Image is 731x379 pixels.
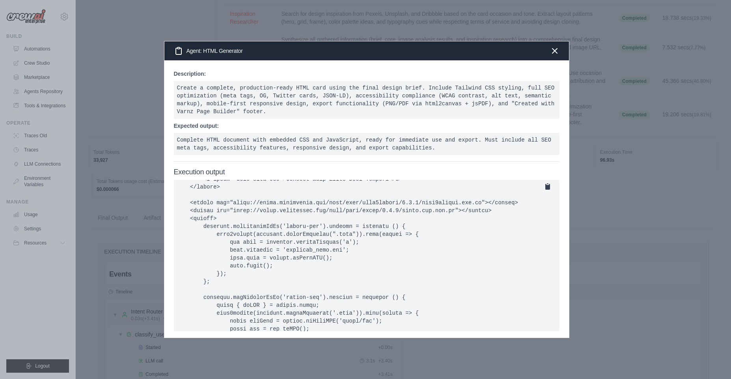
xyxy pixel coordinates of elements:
h3: Agent: HTML Generator [174,46,243,56]
strong: Description: [174,71,206,77]
strong: Expected output: [174,123,219,129]
h4: Execution output [174,168,559,177]
pre: Complete HTML document with embedded CSS and JavaScript, ready for immediate use and export. Must... [174,133,559,155]
pre: Create a complete, production-ready HTML card using the final design brief. Include Tailwind CSS ... [174,81,559,119]
pre: ```lore <!IPSUMDO sita> <cons adip="el"> <sedd> <eius tempori="UTL-9"> <etdo magn="aliquaen" admi... [174,180,559,331]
